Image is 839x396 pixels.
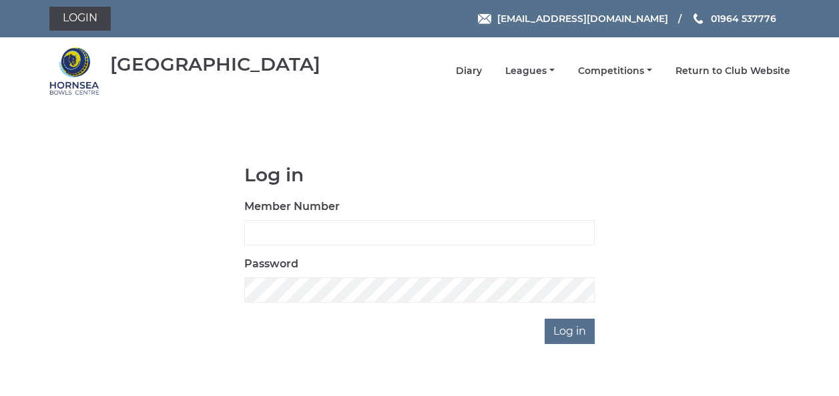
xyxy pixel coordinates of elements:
[578,65,652,77] a: Competitions
[244,165,595,185] h1: Log in
[49,7,111,31] a: Login
[545,319,595,344] input: Log in
[675,65,790,77] a: Return to Club Website
[244,256,298,272] label: Password
[478,11,668,26] a: Email [EMAIL_ADDRESS][DOMAIN_NAME]
[505,65,555,77] a: Leagues
[711,13,776,25] span: 01964 537776
[691,11,776,26] a: Phone us 01964 537776
[497,13,668,25] span: [EMAIL_ADDRESS][DOMAIN_NAME]
[110,54,320,75] div: [GEOGRAPHIC_DATA]
[456,65,482,77] a: Diary
[244,199,340,215] label: Member Number
[49,46,99,96] img: Hornsea Bowls Centre
[478,14,491,24] img: Email
[693,13,703,24] img: Phone us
